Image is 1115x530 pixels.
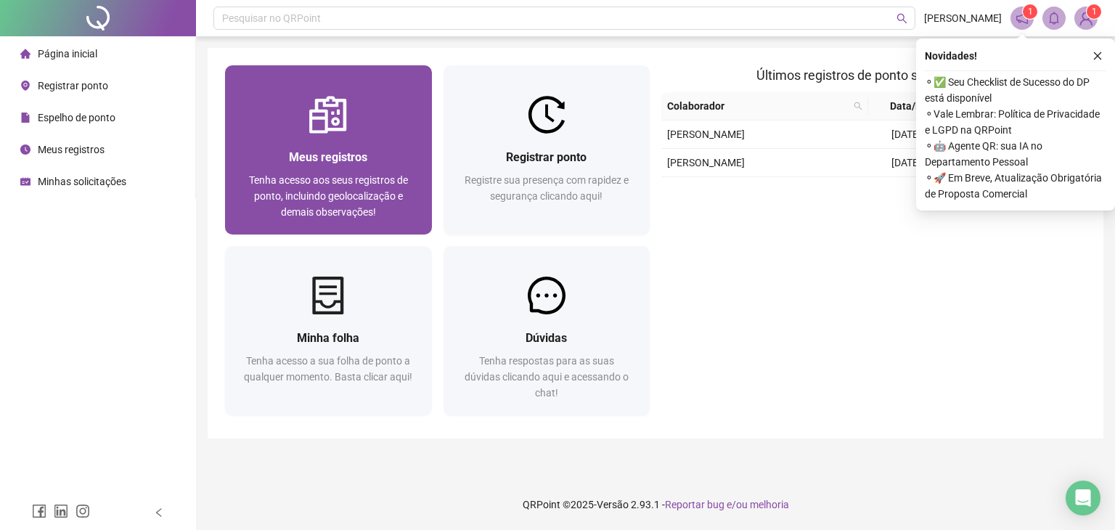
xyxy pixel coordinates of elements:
[38,144,105,155] span: Meus registros
[665,499,789,510] span: Reportar bug e/ou melhoria
[1092,51,1103,61] span: close
[38,112,115,123] span: Espelho de ponto
[1023,4,1037,19] sup: 1
[1028,7,1033,17] span: 1
[38,48,97,60] span: Página inicial
[506,150,587,164] span: Registrar ponto
[20,176,30,187] span: schedule
[851,95,865,117] span: search
[225,246,432,415] a: Minha folhaTenha acesso a sua folha de ponto a qualquer momento. Basta clicar aqui!
[868,92,971,121] th: Data/Hora
[924,10,1002,26] span: [PERSON_NAME]
[196,479,1115,530] footer: QRPoint © 2025 - 2.93.1 -
[20,113,30,123] span: file
[597,499,629,510] span: Versão
[465,174,629,202] span: Registre sua presença com rapidez e segurança clicando aqui!
[54,504,68,518] span: linkedin
[444,246,650,415] a: DúvidasTenha respostas para as suas dúvidas clicando aqui e acessando o chat!
[444,65,650,235] a: Registrar pontoRegistre sua presença com rapidez e segurança clicando aqui!
[20,49,30,59] span: home
[38,176,126,187] span: Minhas solicitações
[20,144,30,155] span: clock-circle
[925,170,1106,202] span: ⚬ 🚀 Em Breve, Atualização Obrigatória de Proposta Comercial
[756,68,991,83] span: Últimos registros de ponto sincronizados
[925,74,1106,106] span: ⚬ ✅ Seu Checklist de Sucesso do DP está disponível
[667,157,745,168] span: [PERSON_NAME]
[289,150,367,164] span: Meus registros
[38,80,108,91] span: Registrar ponto
[1087,4,1101,19] sup: Atualize o seu contato no menu Meus Dados
[925,48,977,64] span: Novidades !
[874,121,980,149] td: [DATE] 23:00:47
[1066,481,1100,515] div: Open Intercom Messenger
[1047,12,1061,25] span: bell
[75,504,90,518] span: instagram
[925,106,1106,138] span: ⚬ Vale Lembrar: Política de Privacidade e LGPD na QRPoint
[1092,7,1097,17] span: 1
[244,355,412,383] span: Tenha acesso a sua folha de ponto a qualquer momento. Basta clicar aqui!
[874,149,980,177] td: [DATE] 16:04:09
[297,331,359,345] span: Minha folha
[20,81,30,91] span: environment
[667,129,745,140] span: [PERSON_NAME]
[526,331,567,345] span: Dúvidas
[465,355,629,399] span: Tenha respostas para as suas dúvidas clicando aqui e acessando o chat!
[154,507,164,518] span: left
[225,65,432,235] a: Meus registrosTenha acesso aos seus registros de ponto, incluindo geolocalização e demais observa...
[32,504,46,518] span: facebook
[854,102,862,110] span: search
[874,98,954,114] span: Data/Hora
[1075,7,1097,29] img: 95282
[897,13,907,24] span: search
[1016,12,1029,25] span: notification
[249,174,408,218] span: Tenha acesso aos seus registros de ponto, incluindo geolocalização e demais observações!
[925,138,1106,170] span: ⚬ 🤖 Agente QR: sua IA no Departamento Pessoal
[667,98,848,114] span: Colaborador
